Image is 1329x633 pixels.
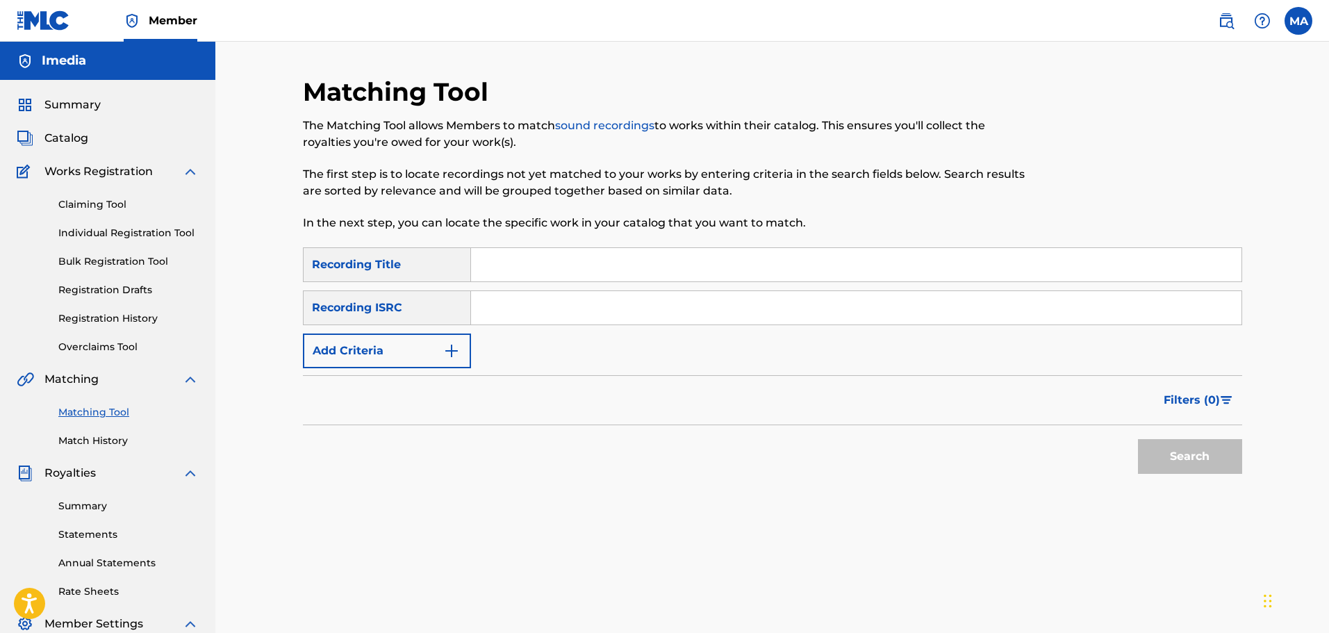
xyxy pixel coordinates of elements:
span: Member [149,13,197,28]
a: Bulk Registration Tool [58,254,199,269]
span: Filters ( 0 ) [1164,392,1220,409]
p: The first step is to locate recordings not yet matched to your works by entering criteria in the ... [303,166,1026,199]
img: help [1254,13,1271,29]
img: search [1218,13,1235,29]
img: 9d2ae6d4665cec9f34b9.svg [443,343,460,359]
img: Royalties [17,465,33,482]
a: Matching Tool [58,405,199,420]
img: Summary [17,97,33,113]
a: Public Search [1212,7,1240,35]
a: Individual Registration Tool [58,226,199,240]
img: expand [182,371,199,388]
img: expand [182,163,199,180]
span: Works Registration [44,163,153,180]
img: MLC Logo [17,10,70,31]
div: User Menu [1285,7,1312,35]
p: The Matching Tool allows Members to match to works within their catalog. This ensures you'll coll... [303,117,1026,151]
a: SummarySummary [17,97,101,113]
span: Summary [44,97,101,113]
a: Summary [58,499,199,513]
a: CatalogCatalog [17,130,88,147]
span: Matching [44,371,99,388]
a: Match History [58,434,199,448]
div: Drag [1264,580,1272,622]
a: Claiming Tool [58,197,199,212]
button: Filters (0) [1155,383,1242,418]
span: Catalog [44,130,88,147]
h5: Imedia [42,53,86,69]
a: Annual Statements [58,556,199,570]
a: Statements [58,527,199,542]
img: filter [1221,396,1232,404]
a: Registration History [58,311,199,326]
button: Add Criteria [303,334,471,368]
img: Matching [17,371,34,388]
img: Catalog [17,130,33,147]
a: Rate Sheets [58,584,199,599]
img: expand [182,465,199,482]
img: Member Settings [17,616,33,632]
span: Member Settings [44,616,143,632]
a: Overclaims Tool [58,340,199,354]
img: Top Rightsholder [124,13,140,29]
img: Accounts [17,53,33,69]
h2: Matching Tool [303,76,495,108]
a: Registration Drafts [58,283,199,297]
span: Royalties [44,465,96,482]
p: In the next step, you can locate the specific work in your catalog that you want to match. [303,215,1026,231]
img: Works Registration [17,163,35,180]
div: Help [1248,7,1276,35]
form: Search Form [303,247,1242,481]
img: expand [182,616,199,632]
iframe: Chat Widget [1260,566,1329,633]
a: sound recordings [555,119,654,132]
